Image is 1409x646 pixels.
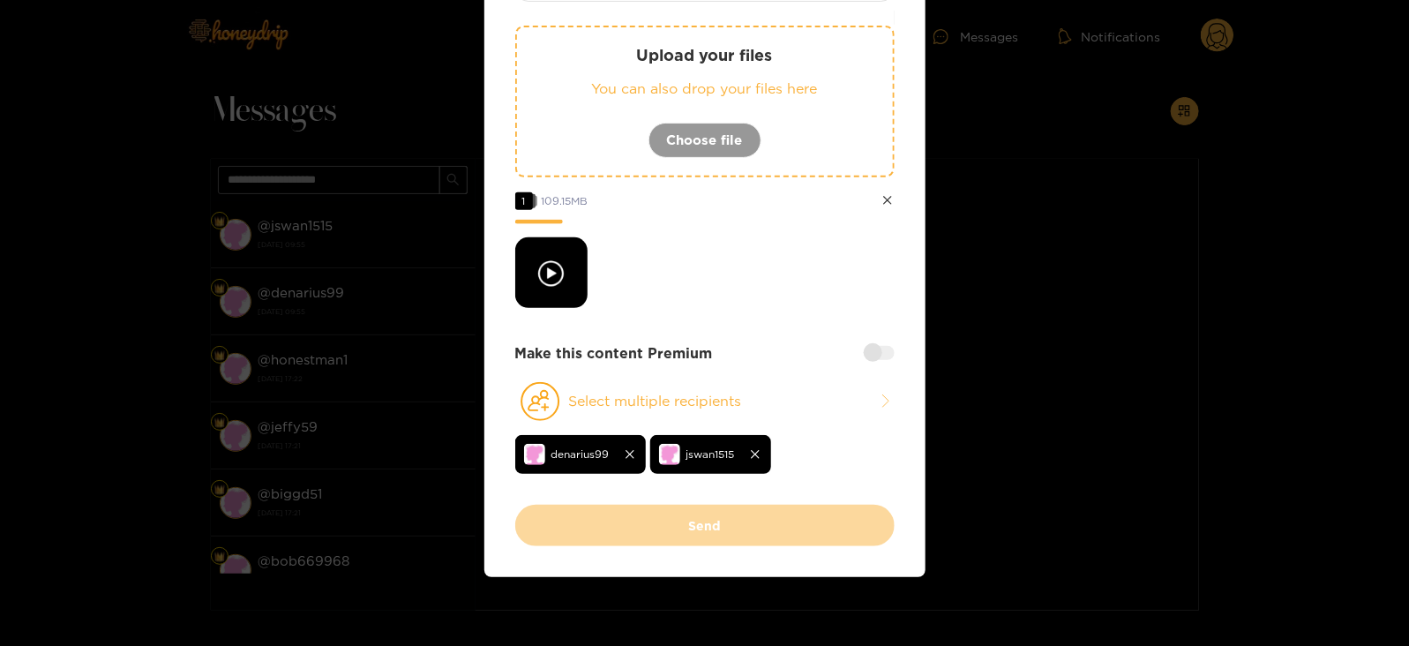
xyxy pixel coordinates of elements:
button: Send [515,505,895,546]
span: 109.15 MB [542,195,588,207]
img: no-avatar.png [659,444,680,465]
p: Upload your files [552,45,858,65]
strong: Make this content Premium [515,343,713,364]
span: jswan1515 [686,444,735,464]
p: You can also drop your files here [552,79,858,99]
span: 1 [515,192,533,210]
img: no-avatar.png [524,444,545,465]
button: Select multiple recipients [515,381,895,422]
span: denarius99 [551,444,610,464]
button: Choose file [648,123,761,158]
